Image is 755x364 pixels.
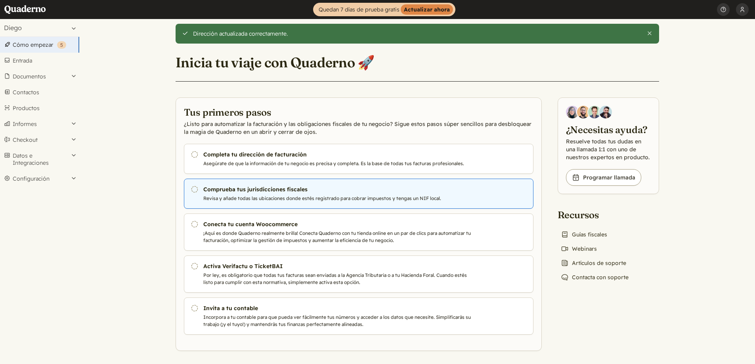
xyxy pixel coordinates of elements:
[577,106,590,118] img: Jairo Fumero, Account Executive at Quaderno
[313,3,455,16] a: Quedan 7 días de prueba gratisActualizar ahora
[566,106,579,118] img: Diana Carrasco, Account Executive at Quaderno
[203,314,474,328] p: Incorpora a tu contable para que pueda ver fácilmente tus números y acceder a los datos que neces...
[184,144,533,174] a: Completa tu dirección de facturación Asegúrate de que la información de tu negocio es precisa y c...
[60,42,63,48] span: 5
[193,30,640,37] div: Dirección actualizada correctamente.
[203,195,474,202] p: Revisa y añade todas las ubicaciones donde estés registrado para cobrar impuestos y tengas un NIF...
[599,106,612,118] img: Javier Rubio, DevRel at Quaderno
[566,169,641,186] a: Programar llamada
[558,243,600,254] a: Webinars
[203,151,474,158] h3: Completa tu dirección de facturación
[566,123,651,136] h2: ¿Necesitas ayuda?
[401,4,453,15] strong: Actualizar ahora
[184,297,533,335] a: Invita a tu contable Incorpora a tu contable para que pueda ver fácilmente tus números y acceder ...
[203,272,474,286] p: Por ley, es obligatorio que todas tus facturas sean enviadas a la Agencia Tributaria o a tu Hacie...
[203,220,474,228] h3: Conecta tu cuenta Woocommerce
[184,106,533,118] h2: Tus primeros pasos
[558,257,629,269] a: Artículos de soporte
[203,185,474,193] h3: Comprueba tus jurisdicciones fiscales
[566,137,651,161] p: Resuelve todas tus dudas en una llamada 1:1 con uno de nuestros expertos en producto.
[588,106,601,118] img: Ivo Oltmans, Business Developer at Quaderno
[203,304,474,312] h3: Invita a tu contable
[184,255,533,293] a: Activa Verifactu o TicketBAI Por ley, es obligatorio que todas tus facturas sean enviadas a la Ag...
[646,30,653,36] button: Cierra esta alerta
[203,262,474,270] h3: Activa Verifactu o TicketBAI
[558,272,632,283] a: Contacta con soporte
[203,230,474,244] p: ¡Aquí es donde Quaderno realmente brilla! Conecta Quaderno con tu tienda online en un par de clic...
[203,160,474,167] p: Asegúrate de que la información de tu negocio es precisa y completa. Es la base de todas tus fact...
[184,120,533,136] p: ¿Listo para automatizar la facturación y las obligaciones fiscales de tu negocio? Sigue estos pas...
[184,213,533,251] a: Conecta tu cuenta Woocommerce ¡Aquí es donde Quaderno realmente brilla! Conecta Quaderno con tu t...
[184,179,533,209] a: Comprueba tus jurisdicciones fiscales Revisa y añade todas las ubicaciones donde estés registrado...
[176,54,375,71] h1: Inicia tu viaje con Quaderno 🚀
[558,229,610,240] a: Guías fiscales
[558,208,632,221] h2: Recursos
